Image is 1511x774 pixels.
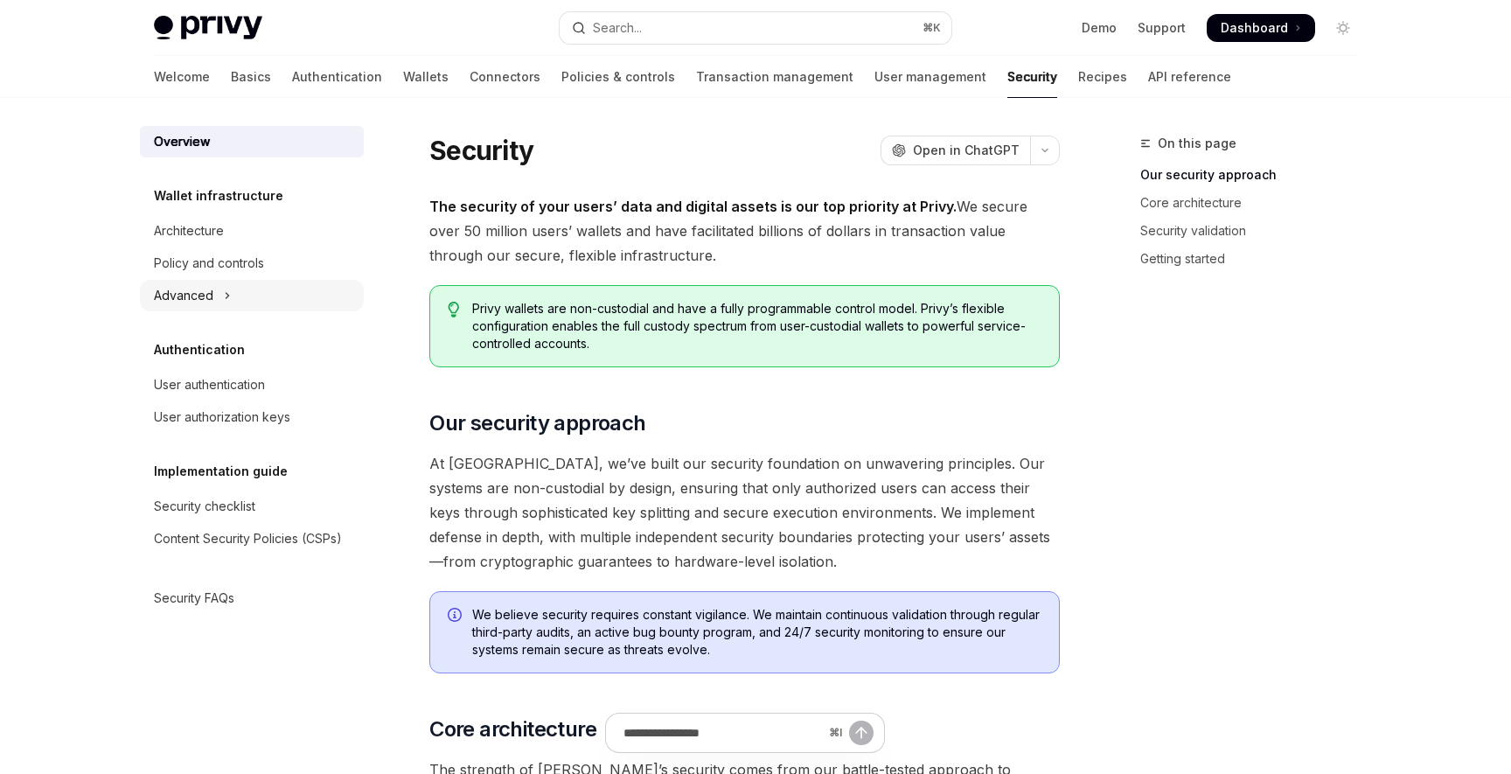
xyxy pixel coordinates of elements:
[1007,56,1057,98] a: Security
[154,461,288,482] h5: Implementation guide
[154,185,283,206] h5: Wallet infrastructure
[1140,217,1371,245] a: Security validation
[470,56,540,98] a: Connectors
[429,409,645,437] span: Our security approach
[140,369,364,401] a: User authentication
[448,302,460,317] svg: Tip
[154,496,255,517] div: Security checklist
[154,253,264,274] div: Policy and controls
[561,56,675,98] a: Policies & controls
[231,56,271,98] a: Basics
[429,135,533,166] h1: Security
[154,285,213,306] div: Advanced
[140,126,364,157] a: Overview
[1140,189,1371,217] a: Core architecture
[140,401,364,433] a: User authorization keys
[154,407,290,428] div: User authorization keys
[140,491,364,522] a: Security checklist
[154,339,245,360] h5: Authentication
[140,582,364,614] a: Security FAQs
[923,21,941,35] span: ⌘ K
[1158,133,1236,154] span: On this page
[1140,161,1371,189] a: Our security approach
[472,300,1041,352] span: Privy wallets are non-custodial and have a fully programmable control model. Privy’s flexible con...
[913,142,1020,159] span: Open in ChatGPT
[560,12,951,44] button: Open search
[849,721,874,745] button: Send message
[881,136,1030,165] button: Open in ChatGPT
[1082,19,1117,37] a: Demo
[1140,245,1371,273] a: Getting started
[623,714,822,752] input: Ask a question...
[154,588,234,609] div: Security FAQs
[1078,56,1127,98] a: Recipes
[1221,19,1288,37] span: Dashboard
[154,374,265,395] div: User authentication
[154,131,210,152] div: Overview
[1329,14,1357,42] button: Toggle dark mode
[292,56,382,98] a: Authentication
[1207,14,1315,42] a: Dashboard
[429,198,957,215] strong: The security of your users’ data and digital assets is our top priority at Privy.
[140,215,364,247] a: Architecture
[403,56,449,98] a: Wallets
[154,56,210,98] a: Welcome
[429,451,1060,574] span: At [GEOGRAPHIC_DATA], we’ve built our security foundation on unwavering principles. Our systems a...
[140,523,364,554] a: Content Security Policies (CSPs)
[1138,19,1186,37] a: Support
[154,16,262,40] img: light logo
[1148,56,1231,98] a: API reference
[429,194,1060,268] span: We secure over 50 million users’ wallets and have facilitated billions of dollars in transaction ...
[140,280,364,311] button: Toggle Advanced section
[154,220,224,241] div: Architecture
[696,56,853,98] a: Transaction management
[448,608,465,625] svg: Info
[140,248,364,279] a: Policy and controls
[472,606,1041,659] span: We believe security requires constant vigilance. We maintain continuous validation through regula...
[874,56,986,98] a: User management
[593,17,642,38] div: Search...
[154,528,342,549] div: Content Security Policies (CSPs)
